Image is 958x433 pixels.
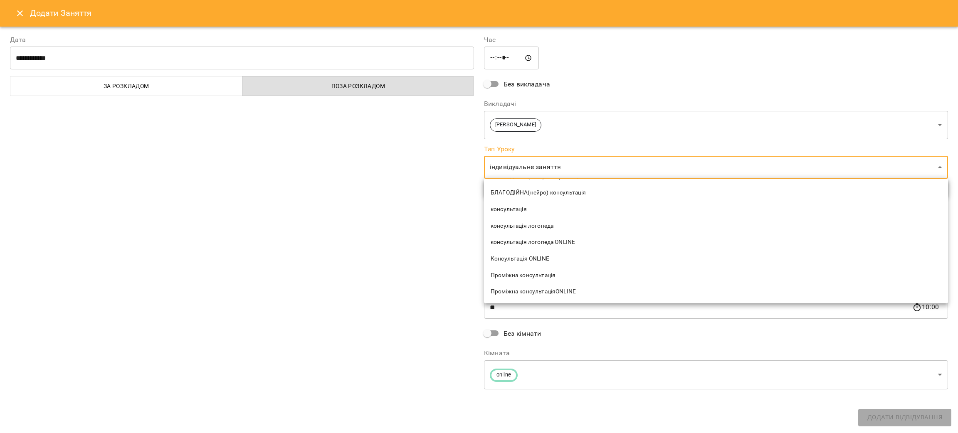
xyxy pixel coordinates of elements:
span: консультація логопеда ONLINE [491,238,941,246]
span: Консультація ONLINE [491,255,941,263]
span: Проміжна консультація [491,271,941,280]
span: консультація [491,205,941,214]
span: консультація логопеда [491,222,941,230]
span: Проміжна консультаціяONLINE [491,288,941,296]
span: БЛАГОДІЙНА(нейро) консультація [491,189,941,197]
